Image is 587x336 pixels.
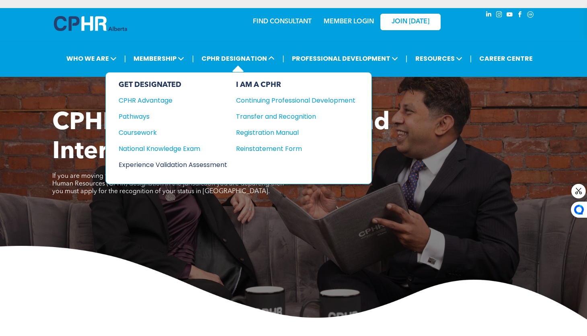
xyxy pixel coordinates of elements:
div: Coursework [119,128,216,138]
a: Transfer and Recognition [236,111,355,122]
a: CAREER CENTRE [477,51,535,66]
a: youtube [505,10,514,21]
div: CPHR Advantage [119,95,216,105]
li: | [282,50,284,67]
a: CPHR Advantage [119,95,227,105]
span: RESOURCES [413,51,465,66]
a: instagram [495,10,503,21]
a: Coursework [119,128,227,138]
div: Continuing Professional Development [236,95,343,105]
li: | [406,50,408,67]
div: Pathways [119,111,216,122]
li: | [124,50,126,67]
a: Reinstatement Form [236,144,355,154]
div: Registration Manual [236,128,343,138]
div: National Knowledge Exam [119,144,216,154]
div: GET DESIGNATED [119,80,227,89]
a: National Knowledge Exam [119,144,227,154]
li: | [192,50,194,67]
span: WHO WE ARE [64,51,119,66]
a: Continuing Professional Development [236,95,355,105]
span: PROFESSIONAL DEVELOPMENT [289,51,400,66]
a: Pathways [119,111,227,122]
a: Experience Validation Assessment [119,160,227,170]
span: If you are moving to [GEOGRAPHIC_DATA] and hold a Chartered Professional in Human Resources (CPHR... [52,173,287,195]
div: I AM A CPHR [236,80,355,89]
div: Experience Validation Assessment [119,160,216,170]
a: JOIN [DATE] [380,14,441,30]
a: MEMBER LOGIN [324,19,374,25]
span: CPHR DESIGNATION [199,51,277,66]
a: facebook [515,10,524,21]
a: Social network [526,10,535,21]
div: Transfer and Recognition [236,111,343,122]
img: A blue and white logo for cp alberta [54,16,127,31]
a: FIND CONSULTANT [253,19,312,25]
a: linkedin [484,10,493,21]
div: Reinstatement Form [236,144,343,154]
a: Registration Manual [236,128,355,138]
span: CPHR Provincial Transfer and International Recognition [52,111,390,164]
li: | [470,50,472,67]
span: MEMBERSHIP [131,51,187,66]
span: JOIN [DATE] [392,18,429,26]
